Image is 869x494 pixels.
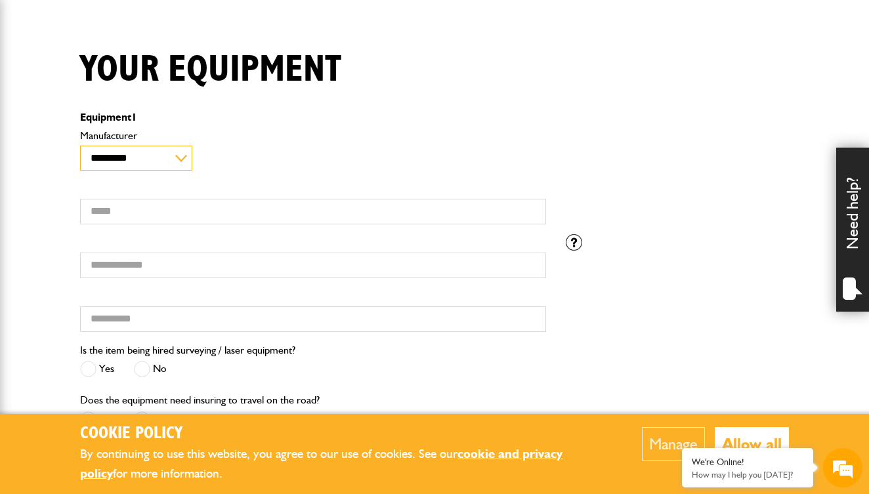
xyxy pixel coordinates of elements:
[715,427,789,461] button: Allow all
[134,411,167,428] label: No
[80,131,546,141] label: Manufacturer
[80,48,341,92] h1: Your equipment
[131,111,137,123] span: 1
[836,148,869,312] div: Need help?
[17,199,240,228] input: Enter your phone number
[80,361,114,377] label: Yes
[80,444,602,484] p: By continuing to use this website, you agree to our use of cookies. See our for more information.
[17,121,240,150] input: Enter your last name
[642,427,705,461] button: Manage
[22,73,55,91] img: d_20077148190_company_1631870298795_20077148190
[80,112,546,123] p: Equipment
[80,395,320,405] label: Does the equipment need insuring to travel on the road?
[692,457,803,468] div: We're Online!
[68,73,221,91] div: Chat with us now
[692,470,803,480] p: How may I help you today?
[134,361,167,377] label: No
[80,424,602,444] h2: Cookie Policy
[17,237,240,393] textarea: Type your message and hit 'Enter'
[80,411,114,428] label: Yes
[179,404,238,422] em: Start Chat
[80,345,295,356] label: Is the item being hired surveying / laser equipment?
[215,7,247,38] div: Minimize live chat window
[17,160,240,189] input: Enter your email address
